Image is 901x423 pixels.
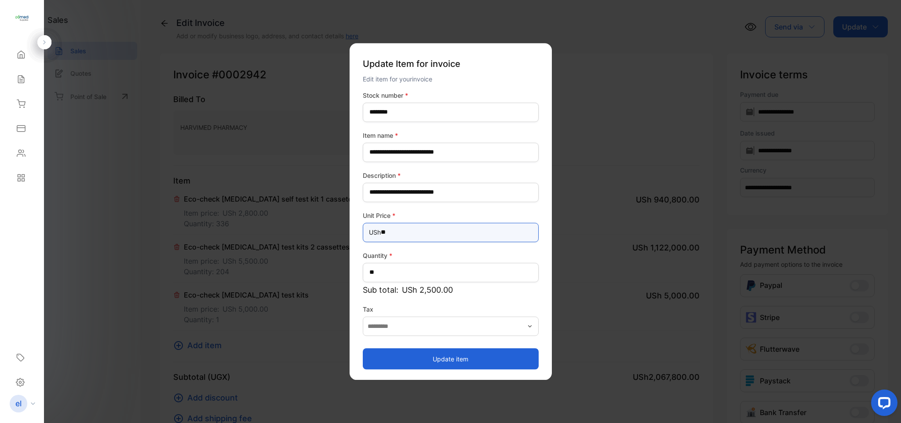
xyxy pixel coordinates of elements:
[363,91,539,100] label: Stock number
[363,171,539,180] label: Description
[363,251,539,260] label: Quantity
[363,305,539,314] label: Tax
[15,11,29,25] img: logo
[363,211,539,220] label: Unit Price
[363,75,432,83] span: Edit item for your invoice
[363,131,539,140] label: Item name
[363,284,539,296] p: Sub total:
[369,228,381,237] span: USh
[15,398,22,409] p: el
[363,54,539,74] p: Update Item for invoice
[363,348,539,369] button: Update item
[864,386,901,423] iframe: LiveChat chat widget
[402,284,453,296] span: USh 2,500.00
